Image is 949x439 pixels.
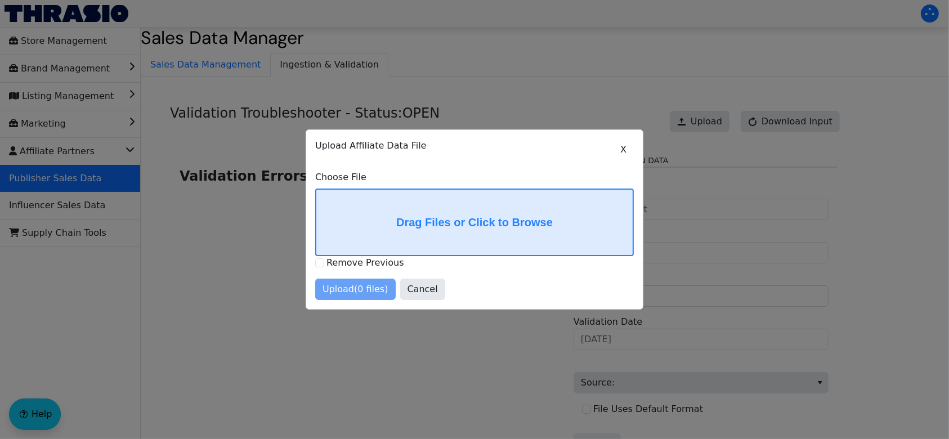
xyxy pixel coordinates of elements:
[613,139,634,160] button: X
[315,139,634,153] p: Upload Affiliate Data File
[316,190,633,255] label: Drag Files or Click to Browse
[400,279,445,300] button: Cancel
[326,257,404,268] label: Remove Previous
[408,283,438,296] span: Cancel
[620,143,626,156] span: X
[315,171,634,184] label: Choose File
